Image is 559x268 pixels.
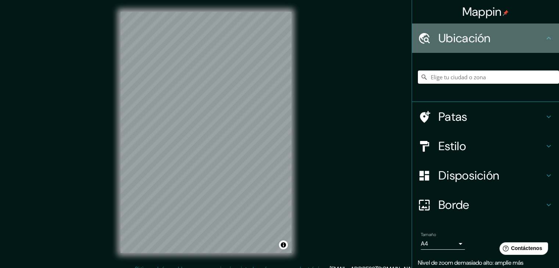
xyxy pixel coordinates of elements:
font: Ubicación [438,30,491,46]
font: Disposición [438,168,499,183]
font: Tamaño [421,232,436,238]
font: A4 [421,240,428,247]
font: Estilo [438,138,466,154]
button: Activar o desactivar atribución [279,240,288,249]
div: Borde [412,190,559,220]
div: Ubicación [412,23,559,53]
img: pin-icon.png [503,10,509,16]
canvas: Mapa [121,12,291,253]
font: Patas [438,109,467,124]
div: A4 [421,238,465,250]
font: Mappin [462,4,502,19]
iframe: Lanzador de widgets de ayuda [494,239,551,260]
font: Borde [438,197,469,213]
input: Elige tu ciudad o zona [418,70,559,84]
div: Disposición [412,161,559,190]
font: Nivel de zoom demasiado alto: amplíe más [418,259,523,267]
div: Patas [412,102,559,131]
div: Estilo [412,131,559,161]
